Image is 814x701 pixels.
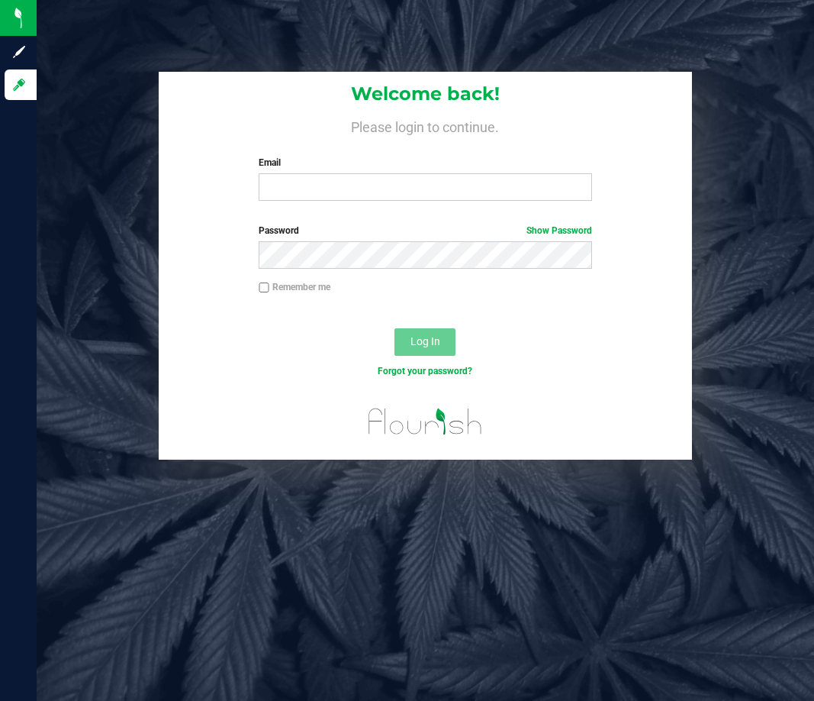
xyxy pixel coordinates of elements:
a: Forgot your password? [378,366,472,376]
inline-svg: Log in [11,77,27,92]
label: Email [259,156,591,170]
span: Password [259,225,299,236]
img: flourish_logo.svg [359,394,492,449]
h4: Please login to continue. [159,116,692,134]
label: Remember me [259,280,330,294]
input: Remember me [259,283,269,293]
span: Log In [410,335,440,347]
a: Show Password [526,225,592,236]
inline-svg: Sign up [11,44,27,60]
button: Log In [394,328,455,356]
h1: Welcome back! [159,84,692,104]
